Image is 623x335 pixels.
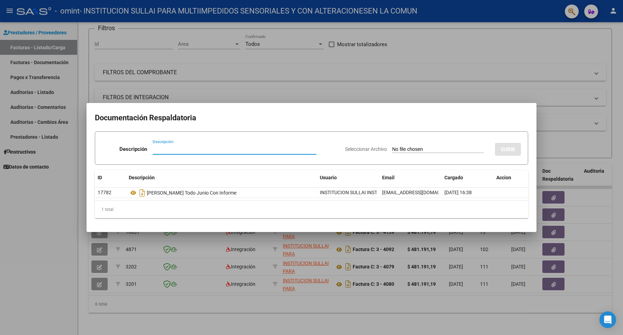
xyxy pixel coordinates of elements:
[317,170,379,185] datatable-header-cell: Usuario
[599,311,616,328] div: Open Intercom Messenger
[95,111,528,124] h2: Documentación Respaldatoria
[98,190,111,195] span: 17782
[379,170,442,185] datatable-header-cell: Email
[494,170,528,185] datatable-header-cell: Accion
[129,175,155,180] span: Descripción
[129,187,314,198] div: [PERSON_NAME] Todo Junio Con Informe
[320,175,337,180] span: Usuario
[345,146,387,152] span: Seleccionar Archivo
[444,175,463,180] span: Cargado
[138,187,147,198] i: Descargar documento
[98,175,102,180] span: ID
[495,143,521,156] button: SUBIR
[382,190,459,195] span: [EMAIL_ADDRESS][DOMAIN_NAME]
[444,190,472,195] span: [DATE] 16:38
[126,170,317,185] datatable-header-cell: Descripción
[496,175,511,180] span: Accion
[382,175,395,180] span: Email
[95,170,126,185] datatable-header-cell: ID
[320,190,413,195] span: INSTITUCION SULLAI INSTITUCION SULLAI
[119,145,147,153] p: Descripción
[95,201,528,218] div: 1 total
[500,146,515,153] span: SUBIR
[442,170,494,185] datatable-header-cell: Cargado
